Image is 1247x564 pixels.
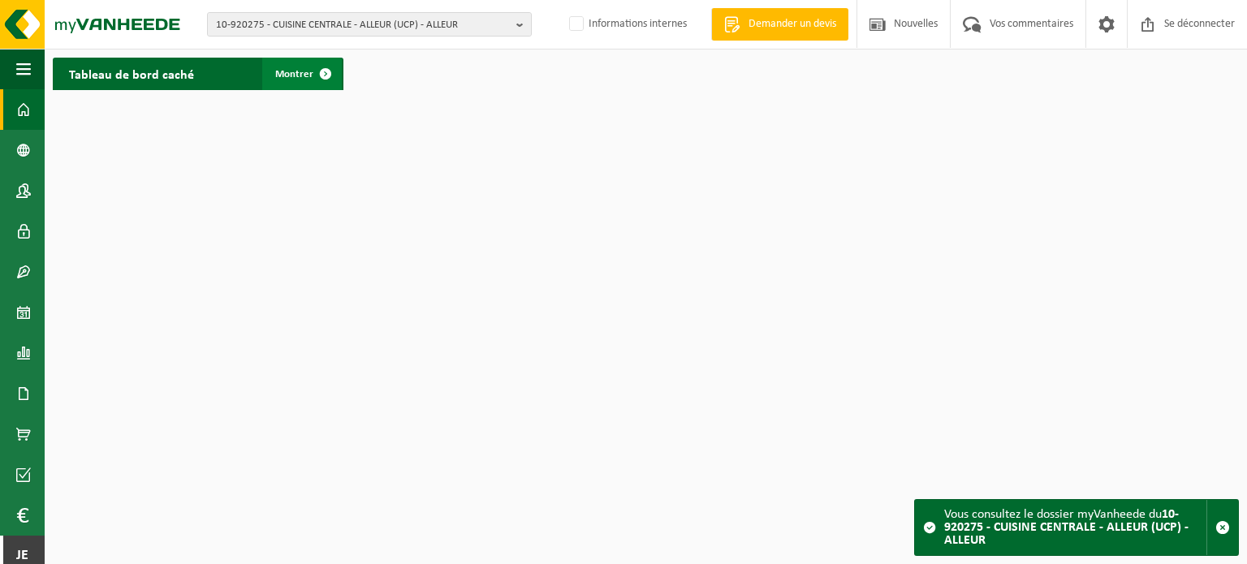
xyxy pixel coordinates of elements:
a: Montrer [262,58,342,90]
font: Se déconnecter [1164,18,1235,30]
font: Informations internes [589,18,687,30]
font: Vos commentaires [990,18,1073,30]
a: Demander un devis [711,8,848,41]
font: 10-920275 - CUISINE CENTRALE - ALLEUR (UCP) - ALLEUR [944,508,1189,547]
font: Vous consultez le dossier myVanheede du [944,508,1162,521]
font: Demander un devis [749,18,836,30]
font: Montrer [275,69,313,80]
font: Nouvelles [894,18,938,30]
font: 10-920275 - CUISINE CENTRALE - ALLEUR (UCP) - ALLEUR [216,19,458,30]
button: 10-920275 - CUISINE CENTRALE - ALLEUR (UCP) - ALLEUR [207,12,532,37]
font: je [16,548,28,563]
font: Tableau de bord caché [69,69,194,82]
